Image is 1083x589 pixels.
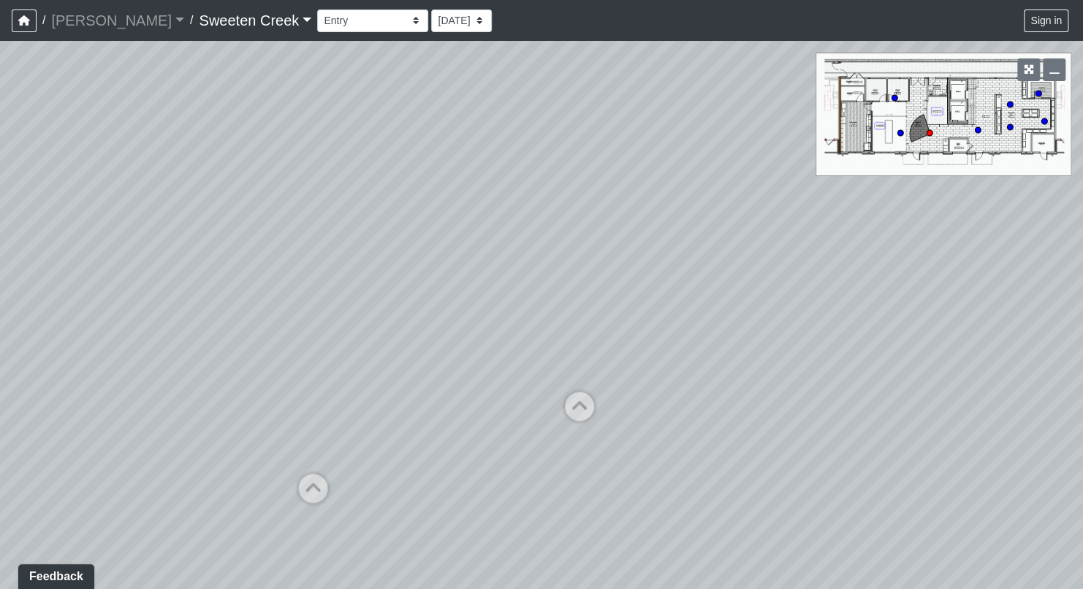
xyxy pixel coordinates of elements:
a: [PERSON_NAME] [51,6,184,35]
span: / [184,6,199,35]
iframe: Ybug feedback widget [11,560,97,589]
span: / [37,6,51,35]
button: Sign in [1024,9,1068,32]
a: Sweeten Creek [199,6,311,35]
